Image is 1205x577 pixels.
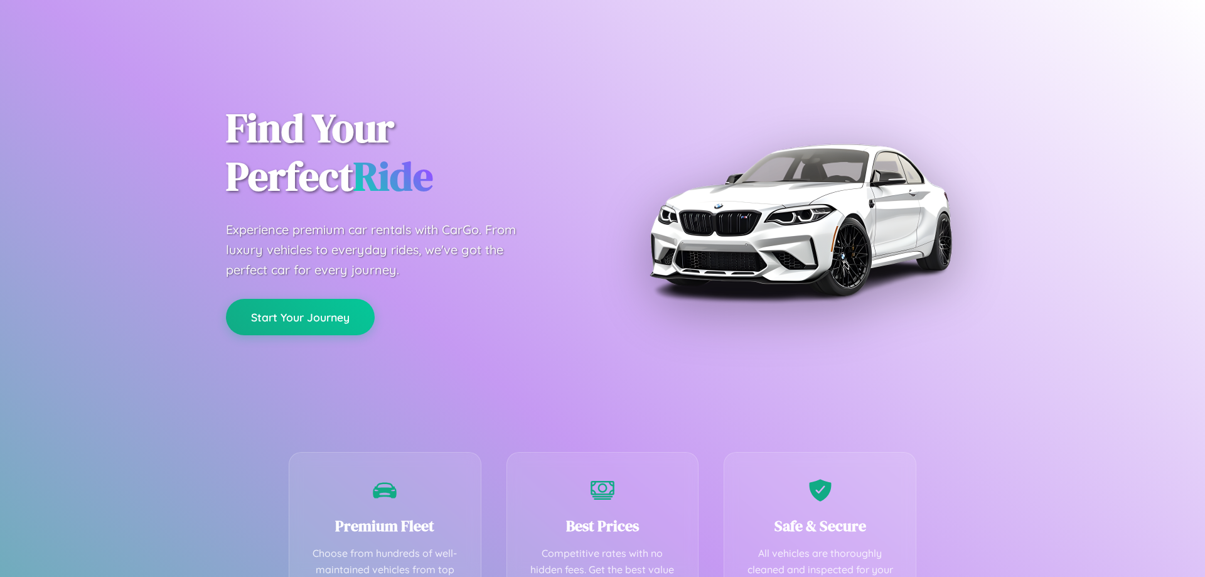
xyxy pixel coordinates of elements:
[308,515,462,536] h3: Premium Fleet
[226,299,375,335] button: Start Your Journey
[226,220,540,280] p: Experience premium car rentals with CarGo. From luxury vehicles to everyday rides, we've got the ...
[743,515,897,536] h3: Safe & Secure
[526,515,680,536] h3: Best Prices
[643,63,957,377] img: Premium BMW car rental vehicle
[226,104,584,201] h1: Find Your Perfect
[353,149,433,203] span: Ride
